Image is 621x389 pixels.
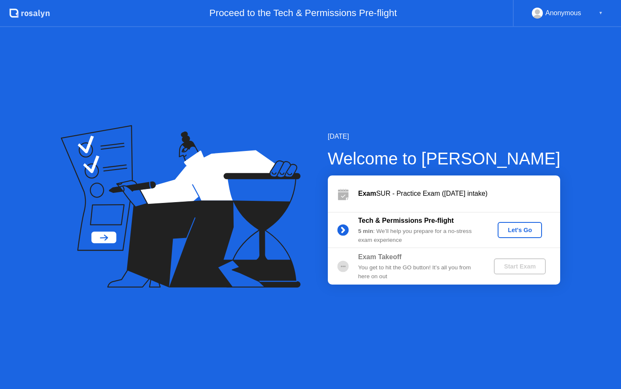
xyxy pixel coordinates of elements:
[358,263,480,281] div: You get to hit the GO button! It’s all you from here on out
[358,227,480,244] div: : We’ll help you prepare for a no-stress exam experience
[358,228,373,234] b: 5 min
[358,189,560,199] div: SUR - Practice Exam ([DATE] intake)
[358,190,376,197] b: Exam
[545,8,581,19] div: Anonymous
[358,217,454,224] b: Tech & Permissions Pre-flight
[599,8,603,19] div: ▼
[501,227,539,233] div: Let's Go
[498,222,542,238] button: Let's Go
[358,253,402,260] b: Exam Takeoff
[494,258,546,274] button: Start Exam
[328,146,561,171] div: Welcome to [PERSON_NAME]
[497,263,542,270] div: Start Exam
[328,131,561,142] div: [DATE]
